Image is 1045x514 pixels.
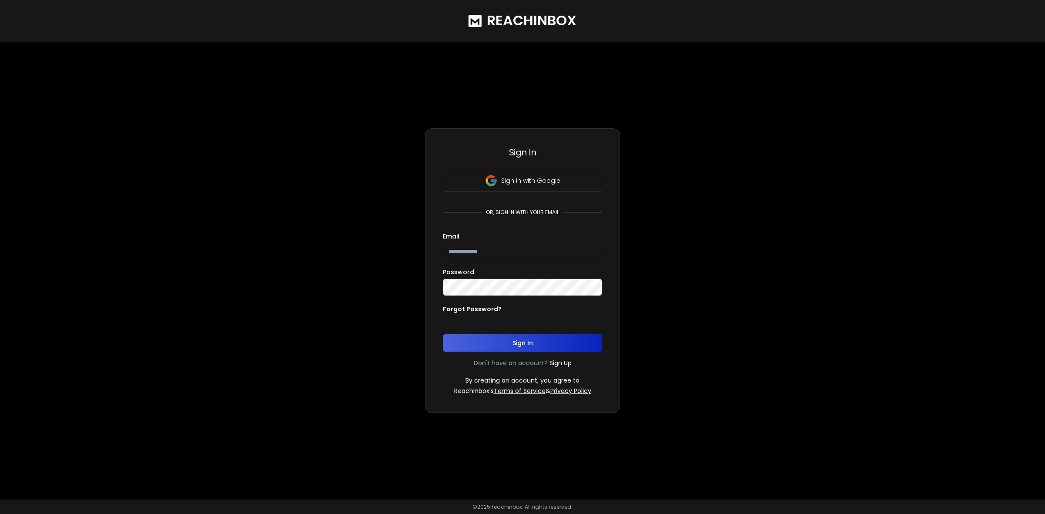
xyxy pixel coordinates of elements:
[550,386,591,395] a: Privacy Policy
[469,3,576,38] a: ReachInbox
[494,386,546,395] a: Terms of Service
[472,504,573,511] p: © 2025 Reachinbox. All rights reserved.
[443,269,474,275] label: Password
[549,359,572,367] a: Sign Up
[465,376,580,385] p: By creating an account, you agree to
[443,334,602,352] button: Sign In
[487,13,576,29] h1: ReachInbox
[469,15,482,27] img: logo
[454,386,591,395] p: ReachInbox's &
[443,305,502,313] p: Forgot Password?
[443,146,602,158] h3: Sign In
[482,209,563,216] p: or, sign in with your email
[474,359,548,367] p: Don't have an account?
[443,233,459,239] label: Email
[443,170,602,191] button: Sign in with Google
[501,176,560,185] p: Sign in with Google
